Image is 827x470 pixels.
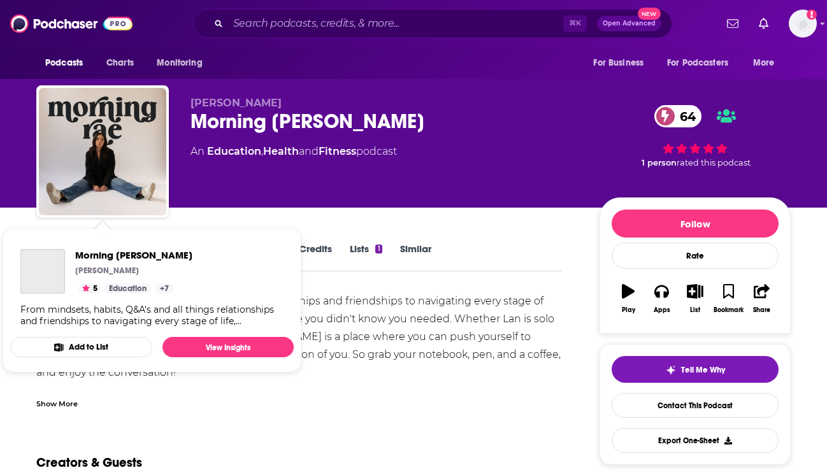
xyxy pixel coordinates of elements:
button: tell me why sparkleTell Me Why [612,356,779,383]
span: More [753,54,775,72]
button: Share [745,276,779,322]
span: Open Advanced [603,20,656,27]
div: An podcast [191,144,397,159]
button: Follow [612,210,779,238]
input: Search podcasts, credits, & more... [228,13,563,34]
img: User Profile [789,10,817,38]
div: Share [753,306,770,314]
svg: Add a profile image [807,10,817,20]
button: Play [612,276,645,322]
div: Apps [654,306,670,314]
button: 5 [78,283,101,294]
div: Rate [612,243,779,269]
a: Show notifications dropdown [722,13,744,34]
a: Contact This Podcast [612,393,779,418]
span: 1 person [642,158,677,167]
a: Morning Rae [20,249,65,294]
button: List [679,276,712,322]
img: Podchaser - Follow, Share and Rate Podcasts [10,11,133,36]
span: Tell Me Why [681,365,725,375]
a: Education [207,145,261,157]
div: Search podcasts, credits, & more... [193,9,672,38]
a: Charts [98,51,141,75]
span: Morning [PERSON_NAME] [75,249,192,261]
span: Logged in as alignPR [789,10,817,38]
button: Show profile menu [789,10,817,38]
a: View Insights [162,337,294,357]
button: Add to List [10,337,152,357]
span: Monitoring [157,54,202,72]
span: For Business [593,54,644,72]
button: Open AdvancedNew [597,16,661,31]
button: open menu [36,51,99,75]
button: open menu [148,51,219,75]
a: Fitness [319,145,356,157]
button: open menu [744,51,791,75]
span: For Podcasters [667,54,728,72]
button: Bookmark [712,276,745,322]
a: 64 [654,105,702,127]
button: open menu [584,51,659,75]
a: Credits [299,243,332,272]
button: open menu [659,51,747,75]
button: Apps [645,276,678,322]
span: and [299,145,319,157]
span: , [261,145,263,157]
a: Show notifications dropdown [754,13,773,34]
div: List [690,306,700,314]
a: Health [263,145,299,157]
div: 1 [375,245,382,253]
a: Lists1 [350,243,382,272]
a: Education [104,283,152,294]
div: From mindsets, habits, Q&A's and all things relationships and friendships to navigating every sta... [20,304,284,327]
a: +7 [155,283,174,294]
span: ⌘ K [563,15,587,32]
span: New [638,8,661,20]
a: Similar [400,243,431,272]
div: 64 1 personrated this podcast [600,97,791,176]
span: 64 [667,105,702,127]
span: rated this podcast [677,158,751,167]
p: [PERSON_NAME] [75,266,139,276]
span: Podcasts [45,54,83,72]
img: Morning Rae [39,88,166,215]
img: tell me why sparkle [666,365,676,375]
a: Morning Rae [75,249,192,261]
div: Bookmark [714,306,744,314]
div: Play [622,306,635,314]
button: Export One-Sheet [612,428,779,453]
span: [PERSON_NAME] [191,97,282,109]
span: Charts [106,54,134,72]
